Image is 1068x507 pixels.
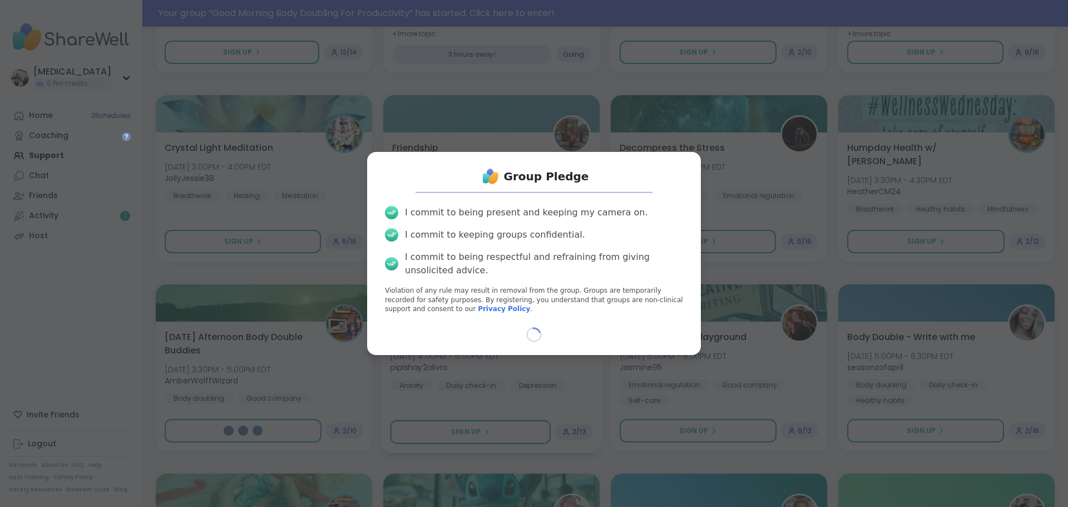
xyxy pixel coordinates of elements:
iframe: Spotlight [122,132,131,141]
div: I commit to keeping groups confidential. [405,228,585,242]
div: I commit to being respectful and refraining from giving unsolicited advice. [405,250,683,277]
h1: Group Pledge [504,169,589,184]
div: I commit to being present and keeping my camera on. [405,206,647,219]
a: Privacy Policy [478,305,530,313]
p: Violation of any rule may result in removal from the group. Groups are temporarily recorded for s... [385,286,683,314]
img: ShareWell Logo [479,165,502,188]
